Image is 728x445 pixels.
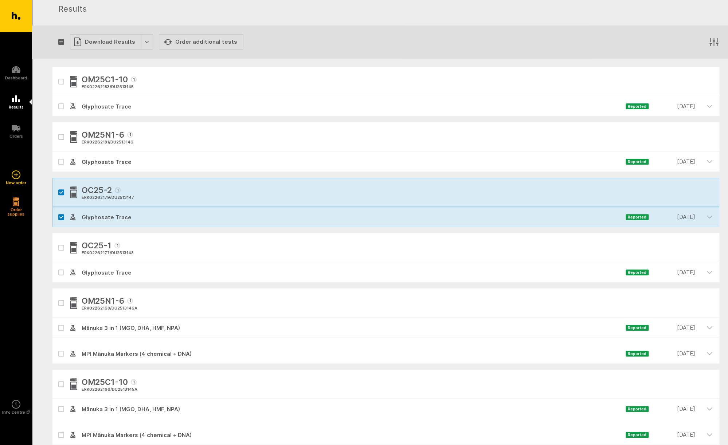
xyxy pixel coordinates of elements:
[159,34,243,50] button: Order additional tests
[131,379,137,385] span: 1
[82,250,134,256] div: ERK02262177 / DU2513148
[76,158,626,166] span: Glyphosate Trace
[649,405,695,413] time: [DATE]
[82,295,124,308] span: OM25N1-6
[2,410,30,414] h5: Info centre
[127,298,133,304] span: 1
[76,350,626,358] span: MPI Mānuka Markers (4 chemical + DNA)
[76,405,626,414] span: Mānuka 3 in 1 (MGO, DHA, HMF, NPA)
[76,268,626,277] span: Glyphosate Trace
[626,269,649,275] span: Reported
[82,184,112,197] span: OC25-2
[82,84,137,90] div: ERK02262183 / DU2513145
[131,76,137,82] span: 1
[5,208,27,216] h5: Order supplies
[9,105,24,109] h5: Results
[626,103,649,109] span: Reported
[626,406,649,412] span: Reported
[82,74,128,87] span: OM25C1-10
[76,213,626,222] span: Glyphosate Trace
[76,324,626,332] span: Mānuka 3 in 1 (MGO, DHA, HMF, NPA)
[58,39,64,45] button: Select all
[76,102,626,111] span: Glyphosate Trace
[114,243,120,248] span: 1
[649,349,695,358] time: [DATE]
[626,351,649,357] span: Reported
[649,157,695,166] time: [DATE]
[649,430,695,439] time: [DATE]
[626,214,649,220] span: Reported
[5,76,27,80] h5: Dashboard
[626,159,649,165] span: Reported
[9,134,23,138] h5: Orders
[58,3,711,16] h1: Results
[649,213,695,221] time: [DATE]
[82,240,111,253] span: OC25-1
[82,194,134,201] div: ERK02262179 / DU2513147
[82,305,137,312] div: ERK02262168 / DU2513146A
[649,102,695,111] time: [DATE]
[82,386,137,393] div: ERK02262166 / DU2513145A
[76,431,626,440] span: MPI Mānuka Markers (4 chemical + DNA)
[70,34,153,50] button: Download Results
[626,432,649,438] span: Reported
[6,181,26,185] h5: New order
[626,325,649,331] span: Reported
[115,187,121,193] span: 1
[82,139,133,146] div: ERK02262181 / DU2513146
[82,376,128,389] span: OM25C1-10
[127,132,133,138] span: 1
[649,268,695,277] time: [DATE]
[649,323,695,332] time: [DATE]
[82,129,124,142] span: OM25N1-6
